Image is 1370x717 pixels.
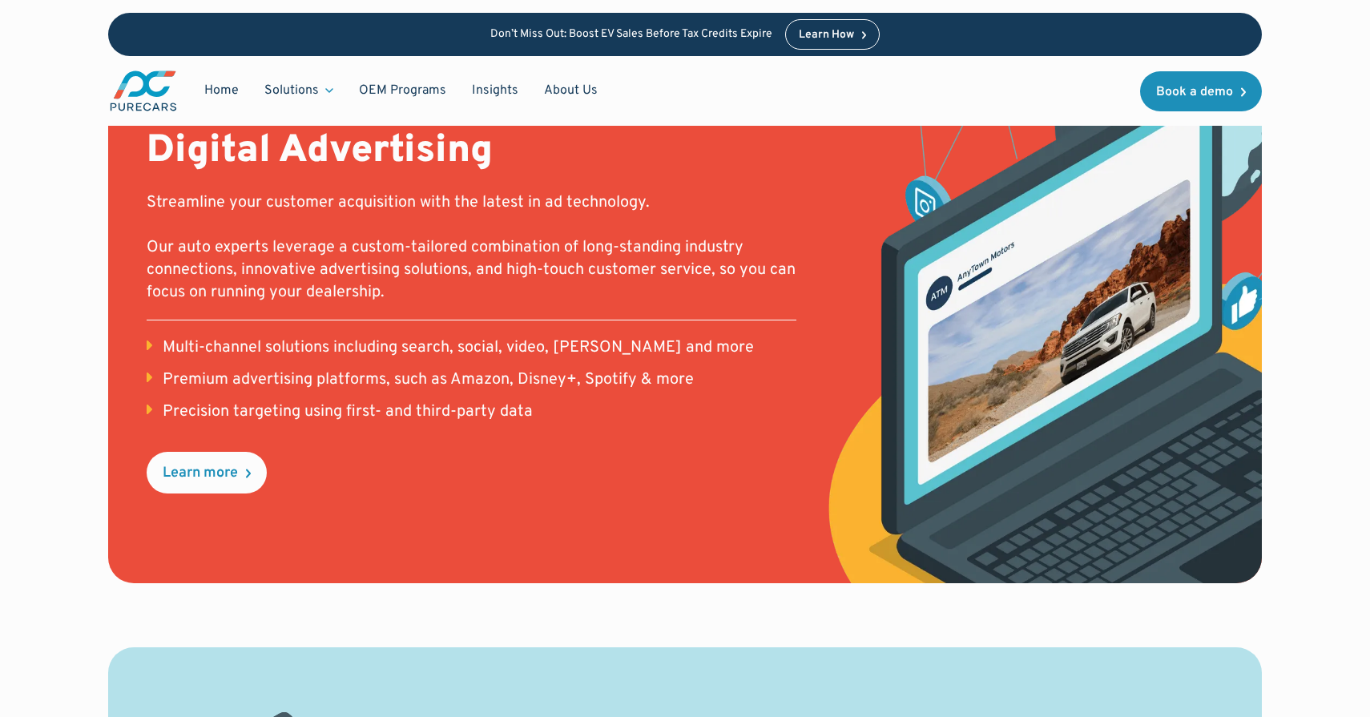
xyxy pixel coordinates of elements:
div: Premium advertising platforms, such as Amazon, Disney+, Spotify & more [163,369,694,391]
div: Learn How [799,30,854,41]
div: Book a demo [1156,86,1233,99]
div: Learn more [163,466,238,481]
div: Solutions [252,75,346,106]
a: Book a demo [1140,71,1262,111]
a: Learn How [785,19,880,50]
a: Learn more [147,452,267,493]
div: Multi-channel solutions including search, social, video, [PERSON_NAME] and more [163,336,754,359]
div: Precision targeting using first- and third-party data [163,401,533,423]
img: purecars logo [108,69,179,113]
a: Insights [459,75,531,106]
p: Streamline your customer acquisition with the latest in ad technology. Our auto experts leverage ... [147,191,796,304]
a: About Us [531,75,610,106]
a: main [108,69,179,113]
div: Solutions [264,82,319,99]
p: Don’t Miss Out: Boost EV Sales Before Tax Credits Expire [490,28,772,42]
a: Home [191,75,252,106]
h2: Digital Advertising [147,129,493,175]
a: OEM Programs [346,75,459,106]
